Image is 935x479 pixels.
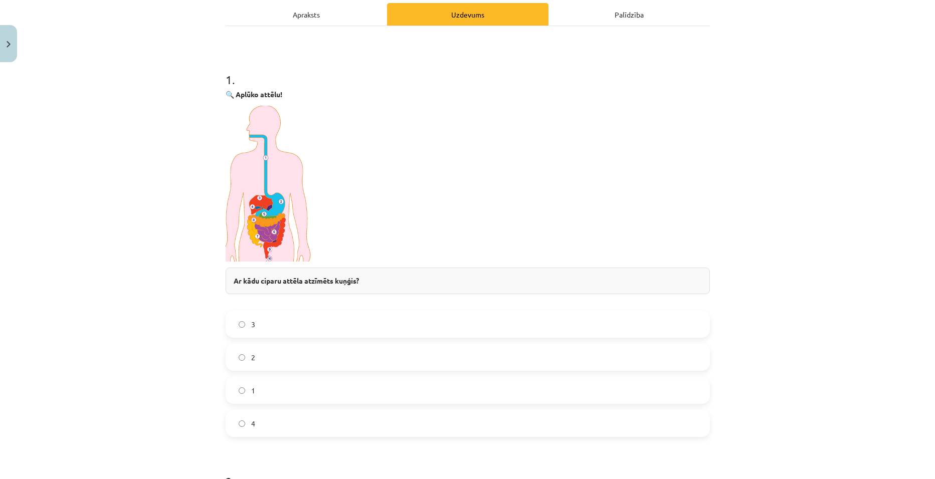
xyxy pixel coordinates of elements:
img: icon-close-lesson-0947bae3869378f0d4975bcd49f059093ad1ed9edebbc8119c70593378902aed.svg [7,41,11,48]
div: Palīdzība [548,3,710,26]
span: 1 [251,385,255,396]
div: Apraksts [226,3,387,26]
span: 2 [251,352,255,363]
span: 4 [251,418,255,429]
input: 1 [239,387,245,394]
h1: 1 . [226,55,710,86]
input: 4 [239,420,245,427]
div: Uzdevums [387,3,548,26]
strong: 🔍 Aplūko attēlu! [226,90,282,99]
input: 2 [239,354,245,361]
span: 3 [251,319,255,330]
input: 3 [239,321,245,328]
strong: Ar kādu ciparu attēla atzīmēts kuņģis? [234,276,359,285]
